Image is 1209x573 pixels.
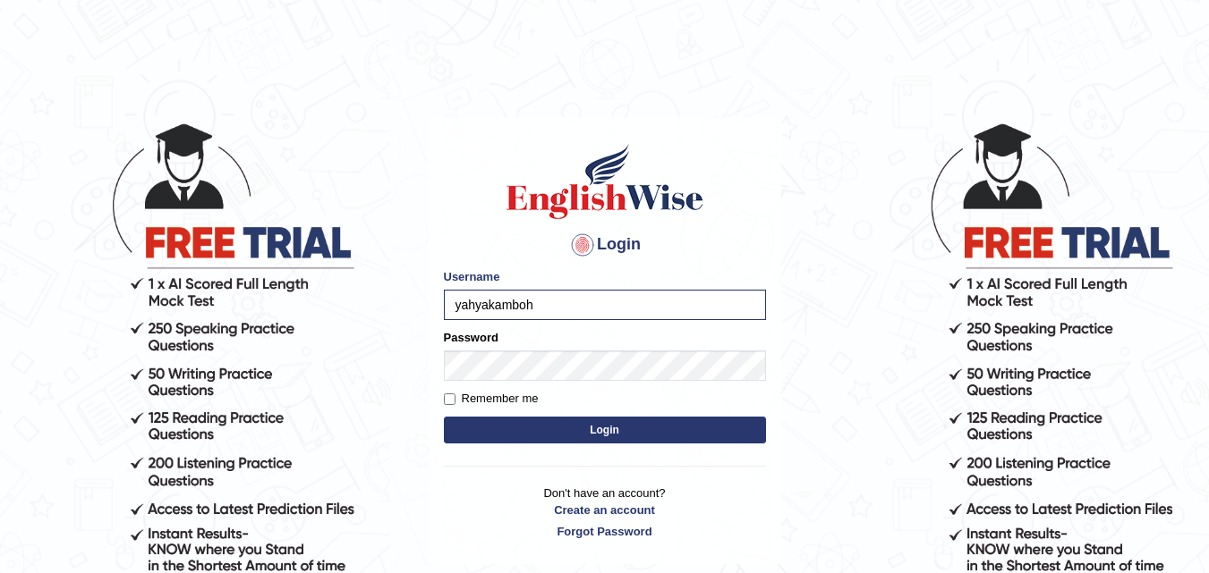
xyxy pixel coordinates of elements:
[444,485,766,540] p: Don't have an account?
[444,268,500,285] label: Username
[444,231,766,259] h4: Login
[444,501,766,518] a: Create an account
[444,417,766,443] button: Login
[444,523,766,540] a: Forgot Password
[503,141,707,222] img: Logo of English Wise sign in for intelligent practice with AI
[444,390,539,408] label: Remember me
[444,329,498,346] label: Password
[444,393,456,405] input: Remember me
